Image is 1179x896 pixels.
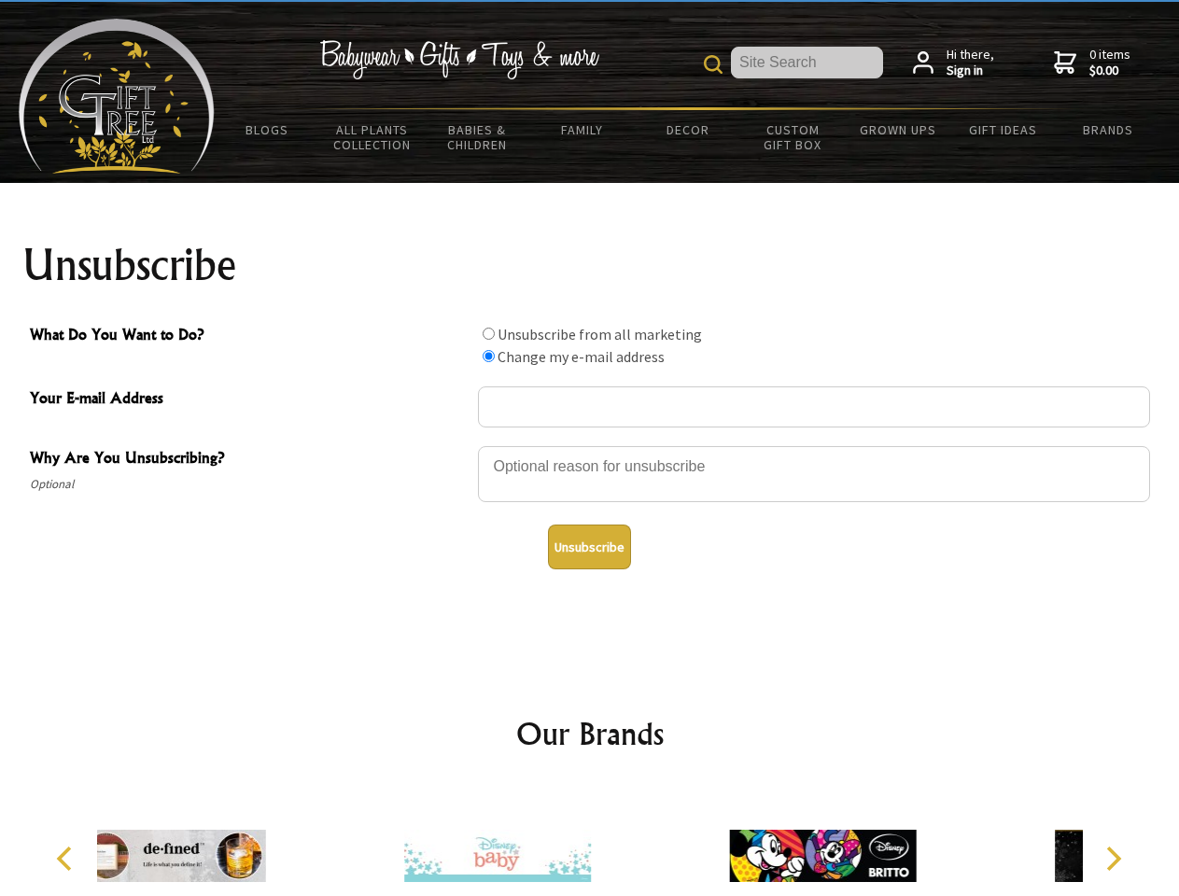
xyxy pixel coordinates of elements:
[498,325,702,343] label: Unsubscribe from all marketing
[947,47,994,79] span: Hi there,
[319,40,599,79] img: Babywear - Gifts - Toys & more
[425,110,530,164] a: Babies & Children
[30,386,469,413] span: Your E-mail Address
[947,63,994,79] strong: Sign in
[1092,838,1133,879] button: Next
[950,110,1056,149] a: Gift Ideas
[22,243,1158,287] h1: Unsubscribe
[483,328,495,340] input: What Do You Want to Do?
[30,473,469,496] span: Optional
[635,110,740,149] a: Decor
[1054,47,1130,79] a: 0 items$0.00
[478,386,1150,427] input: Your E-mail Address
[704,55,723,74] img: product search
[47,838,88,879] button: Previous
[30,446,469,473] span: Why Are You Unsubscribing?
[215,110,320,149] a: BLOGS
[19,19,215,174] img: Babyware - Gifts - Toys and more...
[483,350,495,362] input: What Do You Want to Do?
[530,110,636,149] a: Family
[1089,46,1130,79] span: 0 items
[845,110,950,149] a: Grown Ups
[478,446,1150,502] textarea: Why Are You Unsubscribing?
[548,525,631,569] button: Unsubscribe
[498,347,665,366] label: Change my e-mail address
[320,110,426,164] a: All Plants Collection
[913,47,994,79] a: Hi there,Sign in
[740,110,846,164] a: Custom Gift Box
[1056,110,1161,149] a: Brands
[1089,63,1130,79] strong: $0.00
[731,47,883,78] input: Site Search
[30,323,469,350] span: What Do You Want to Do?
[37,711,1143,756] h2: Our Brands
